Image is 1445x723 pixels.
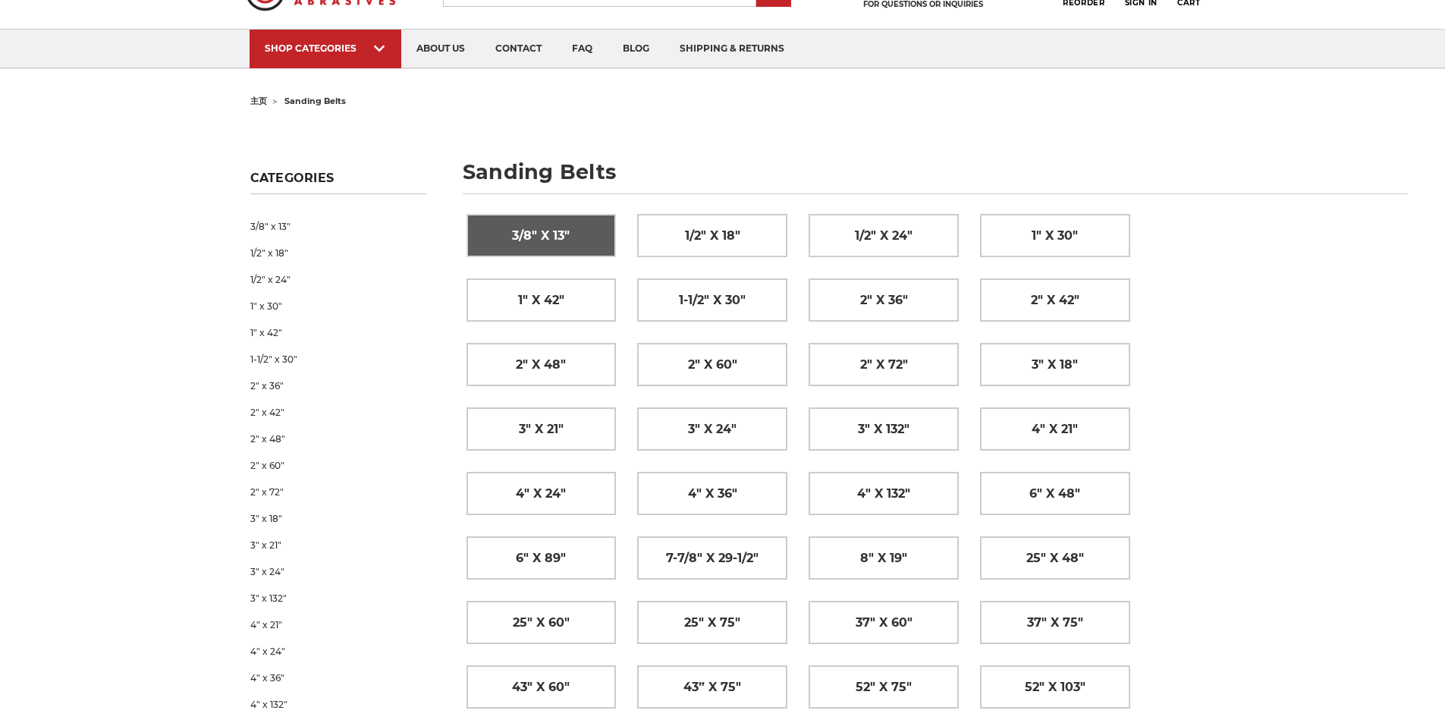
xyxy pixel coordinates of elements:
[467,473,616,514] a: 4" x 24"
[519,417,564,442] span: 3" x 21"
[467,215,616,256] a: 3/8" x 13"
[981,408,1129,450] a: 4" x 21"
[480,30,557,68] a: contact
[250,240,426,266] a: 1/2" x 18"
[638,279,787,321] a: 1-1/2" x 30"
[250,266,426,293] a: 1/2" x 24"
[809,666,958,708] a: 52" x 75"
[250,293,426,319] a: 1" x 30"
[638,666,787,708] a: 43” x 75"
[1029,481,1080,507] span: 6" x 48"
[1032,352,1078,378] span: 3" x 18"
[250,665,426,691] a: 4" x 36"
[981,537,1129,579] a: 25" x 48"
[809,279,958,321] a: 2" x 36"
[250,585,426,611] a: 3" x 132"
[860,352,908,378] span: 2" x 72"
[638,344,787,385] a: 2" x 60"
[1032,417,1078,442] span: 4" x 21"
[250,171,426,194] h5: Categories
[512,674,570,700] span: 43" x 60"
[516,545,566,571] span: 6" x 89"
[467,602,616,643] a: 25" x 60"
[250,373,426,399] a: 2" x 36"
[250,96,267,106] a: 主页
[685,223,740,249] span: 1/2" x 18"
[858,417,909,442] span: 3" x 132"
[467,666,616,708] a: 43" x 60"
[638,537,787,579] a: 7-7/8" x 29-1/2"
[1027,610,1083,636] span: 37" x 75"
[467,344,616,385] a: 2" x 48"
[1025,674,1085,700] span: 52" x 103"
[250,638,426,665] a: 4" x 24"
[688,481,737,507] span: 4" x 36"
[467,279,616,321] a: 1" x 42"
[1032,223,1078,249] span: 1" x 30"
[401,30,480,68] a: about us
[809,602,958,643] a: 37" x 60"
[688,417,737,442] span: 3" x 24"
[250,558,426,585] a: 3" x 24"
[638,408,787,450] a: 3" x 24"
[809,215,958,256] a: 1/2" x 24"
[250,611,426,638] a: 4" x 21"
[518,288,564,313] span: 1" x 42"
[284,96,346,106] span: sanding belts
[250,452,426,479] a: 2" x 60"
[679,288,746,313] span: 1-1/2" x 30"
[467,537,616,579] a: 6" x 89"
[809,408,958,450] a: 3" x 132"
[860,288,908,313] span: 2" x 36"
[981,602,1129,643] a: 37" x 75"
[463,162,1408,194] h1: sanding belts
[250,479,426,505] a: 2" x 72"
[250,691,426,718] a: 4" x 132"
[250,399,426,426] a: 2" x 42"
[513,610,570,636] span: 25" x 60"
[809,473,958,514] a: 4" x 132"
[265,42,386,54] div: SHOP CATEGORIES
[250,346,426,373] a: 1-1/2" x 30"
[638,602,787,643] a: 25" x 75"
[856,674,912,700] span: 52" x 75"
[664,30,799,68] a: shipping & returns
[638,473,787,514] a: 4" x 36"
[250,532,426,558] a: 3" x 21"
[809,344,958,385] a: 2" x 72"
[856,610,913,636] span: 37" x 60"
[666,545,759,571] span: 7-7/8" x 29-1/2"
[1026,545,1084,571] span: 25" x 48"
[809,537,958,579] a: 8" x 19"
[250,426,426,452] a: 2" x 48"
[467,408,616,450] a: 3" x 21"
[250,505,426,532] a: 3" x 18"
[683,674,741,700] span: 43” x 75"
[512,223,570,249] span: 3/8" x 13"
[981,666,1129,708] a: 52" x 103"
[1031,288,1079,313] span: 2" x 42"
[516,352,566,378] span: 2" x 48"
[608,30,664,68] a: blog
[981,279,1129,321] a: 2" x 42"
[638,215,787,256] a: 1/2" x 18"
[688,352,737,378] span: 2" x 60"
[981,344,1129,385] a: 3" x 18"
[981,473,1129,514] a: 6" x 48"
[250,213,426,240] a: 3/8" x 13"
[684,610,740,636] span: 25" x 75"
[516,481,566,507] span: 4" x 24"
[557,30,608,68] a: faq
[860,545,907,571] span: 8" x 19"
[981,215,1129,256] a: 1" x 30"
[855,223,913,249] span: 1/2" x 24"
[250,319,426,346] a: 1" x 42"
[857,481,910,507] span: 4" x 132"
